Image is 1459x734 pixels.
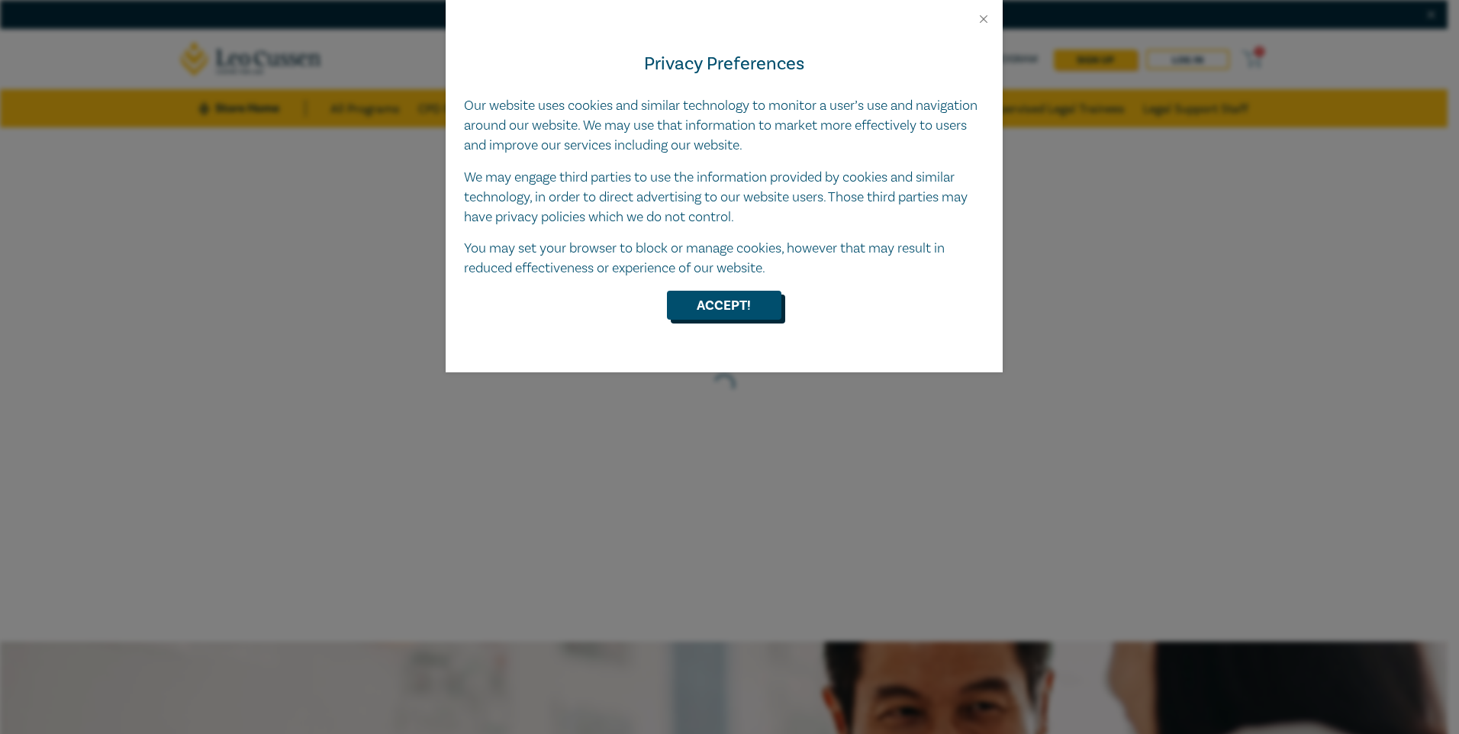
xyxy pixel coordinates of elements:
p: We may engage third parties to use the information provided by cookies and similar technology, in... [464,168,984,227]
button: Accept! [667,291,781,320]
p: You may set your browser to block or manage cookies, however that may result in reduced effective... [464,239,984,278]
h4: Privacy Preferences [464,50,984,78]
button: Close [977,12,990,26]
p: Our website uses cookies and similar technology to monitor a user’s use and navigation around our... [464,96,984,156]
